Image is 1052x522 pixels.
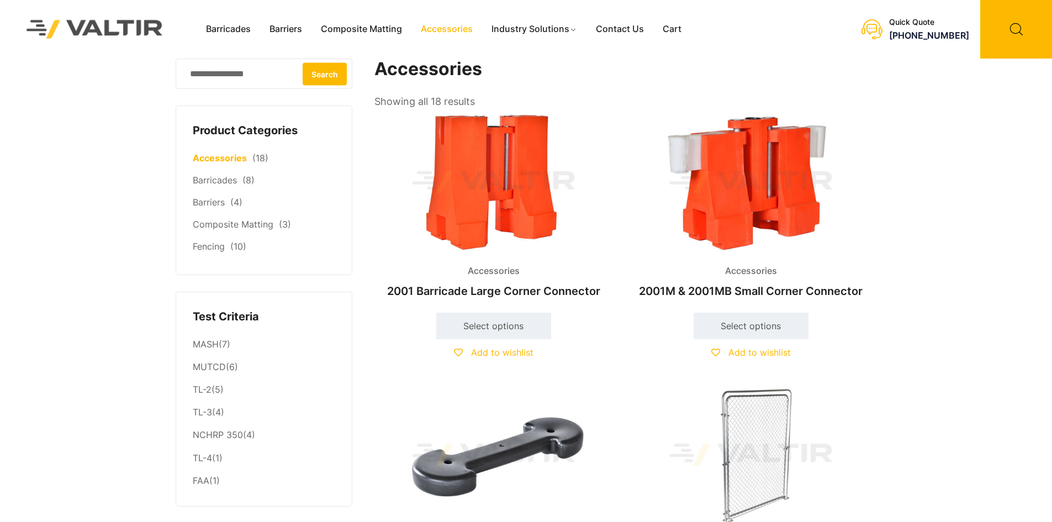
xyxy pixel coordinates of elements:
[374,279,613,303] h2: 2001 Barricade Large Corner Connector
[197,21,260,38] a: Barricades
[193,379,335,402] li: (5)
[653,21,691,38] a: Cart
[193,241,225,252] a: Fencing
[374,59,871,80] h1: Accessories
[728,347,791,358] span: Add to wishlist
[459,263,528,280] span: Accessories
[193,361,226,372] a: MUTCD
[632,279,870,303] h2: 2001M & 2001MB Small Corner Connector
[193,333,335,356] li: (7)
[193,424,335,447] li: (4)
[311,21,411,38] a: Composite Matting
[193,197,225,208] a: Barriers
[694,313,808,339] a: Select options for “2001M & 2001MB Small Corner Connector”
[193,152,247,164] a: Accessories
[454,347,533,358] a: Add to wishlist
[193,309,335,325] h4: Test Criteria
[889,30,969,41] a: [PHONE_NUMBER]
[411,21,482,38] a: Accessories
[193,402,335,424] li: (4)
[436,313,551,339] a: Select options for “2001 Barricade Large Corner Connector”
[586,21,653,38] a: Contact Us
[252,152,268,164] span: (18)
[632,110,870,303] a: Accessories2001M & 2001MB Small Corner Connector
[279,219,291,230] span: (3)
[193,407,212,418] a: TL-3
[242,175,255,186] span: (8)
[193,123,335,139] h4: Product Categories
[717,263,785,280] span: Accessories
[482,21,586,38] a: Industry Solutions
[193,452,212,463] a: TL-4
[193,175,237,186] a: Barricades
[471,347,533,358] span: Add to wishlist
[260,21,311,38] a: Barriers
[193,475,209,486] a: FAA
[12,6,177,52] img: Valtir Rentals
[303,62,347,85] button: Search
[711,347,791,358] a: Add to wishlist
[230,241,246,252] span: (10)
[193,470,335,489] li: (1)
[889,18,969,27] div: Quick Quote
[374,110,613,303] a: Accessories2001 Barricade Large Corner Connector
[193,356,335,379] li: (6)
[193,384,212,395] a: TL-2
[193,429,243,440] a: NCHRP 350
[193,447,335,470] li: (1)
[193,219,273,230] a: Composite Matting
[193,339,219,350] a: MASH
[230,197,242,208] span: (4)
[374,92,475,111] p: Showing all 18 results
